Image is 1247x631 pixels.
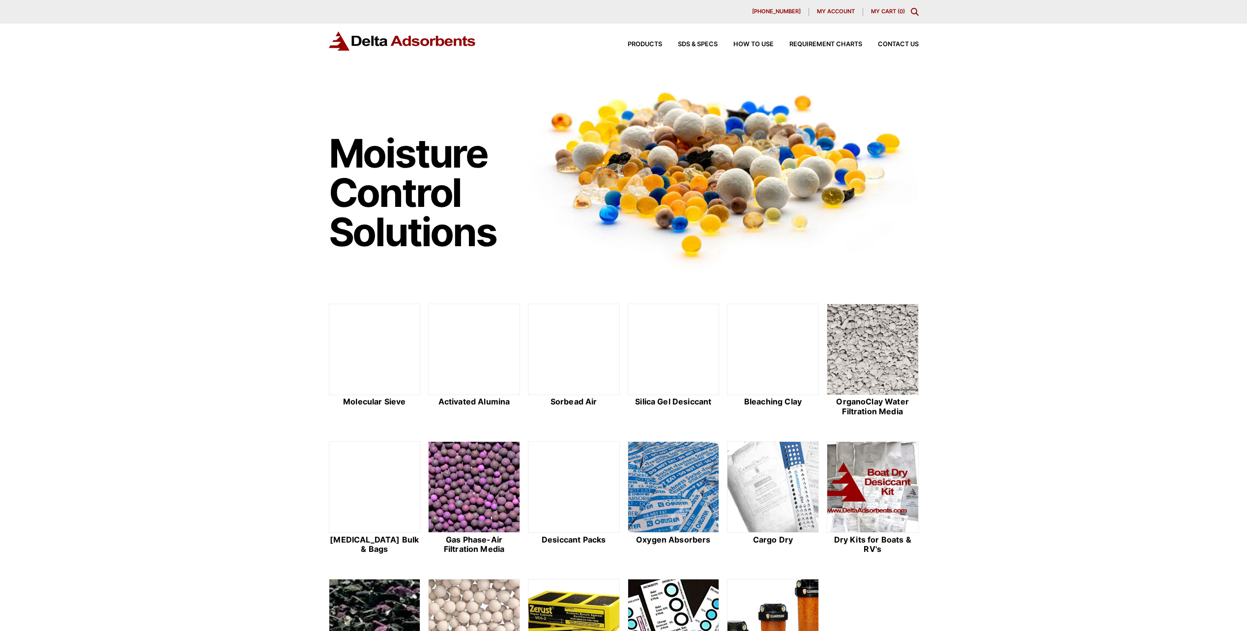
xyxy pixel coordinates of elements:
h2: Silica Gel Desiccant [628,397,720,406]
img: Image [528,74,919,272]
span: Requirement Charts [789,41,862,48]
a: Silica Gel Desiccant [628,304,720,418]
h2: Oxygen Absorbers [628,535,720,545]
h2: [MEDICAL_DATA] Bulk & Bags [329,535,421,554]
h2: Gas Phase-Air Filtration Media [428,535,520,554]
span: Contact Us [878,41,919,48]
a: Gas Phase-Air Filtration Media [428,441,520,555]
h1: Moisture Control Solutions [329,134,519,252]
a: My account [809,8,863,16]
span: [PHONE_NUMBER] [752,9,801,14]
span: My account [817,9,855,14]
a: My Cart (0) [871,8,905,15]
h2: Bleaching Clay [727,397,819,406]
a: Activated Alumina [428,304,520,418]
a: Sorbead Air [528,304,620,418]
h2: Desiccant Packs [528,535,620,545]
h2: Sorbead Air [528,397,620,406]
span: Products [628,41,662,48]
h2: Activated Alumina [428,397,520,406]
a: [PHONE_NUMBER] [744,8,809,16]
h2: OrganoClay Water Filtration Media [827,397,919,416]
a: Dry Kits for Boats & RV's [827,441,919,555]
a: Products [612,41,662,48]
a: Requirement Charts [774,41,862,48]
a: Molecular Sieve [329,304,421,418]
span: SDS & SPECS [678,41,718,48]
h2: Cargo Dry [727,535,819,545]
h2: Molecular Sieve [329,397,421,406]
a: OrganoClay Water Filtration Media [827,304,919,418]
a: [MEDICAL_DATA] Bulk & Bags [329,441,421,555]
a: Oxygen Absorbers [628,441,720,555]
img: Delta Adsorbents [329,31,476,51]
h2: Dry Kits for Boats & RV's [827,535,919,554]
a: How to Use [718,41,774,48]
a: Bleaching Clay [727,304,819,418]
span: 0 [899,8,903,15]
a: Cargo Dry [727,441,819,555]
a: Contact Us [862,41,919,48]
div: Toggle Modal Content [911,8,919,16]
a: SDS & SPECS [662,41,718,48]
a: Desiccant Packs [528,441,620,555]
span: How to Use [733,41,774,48]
